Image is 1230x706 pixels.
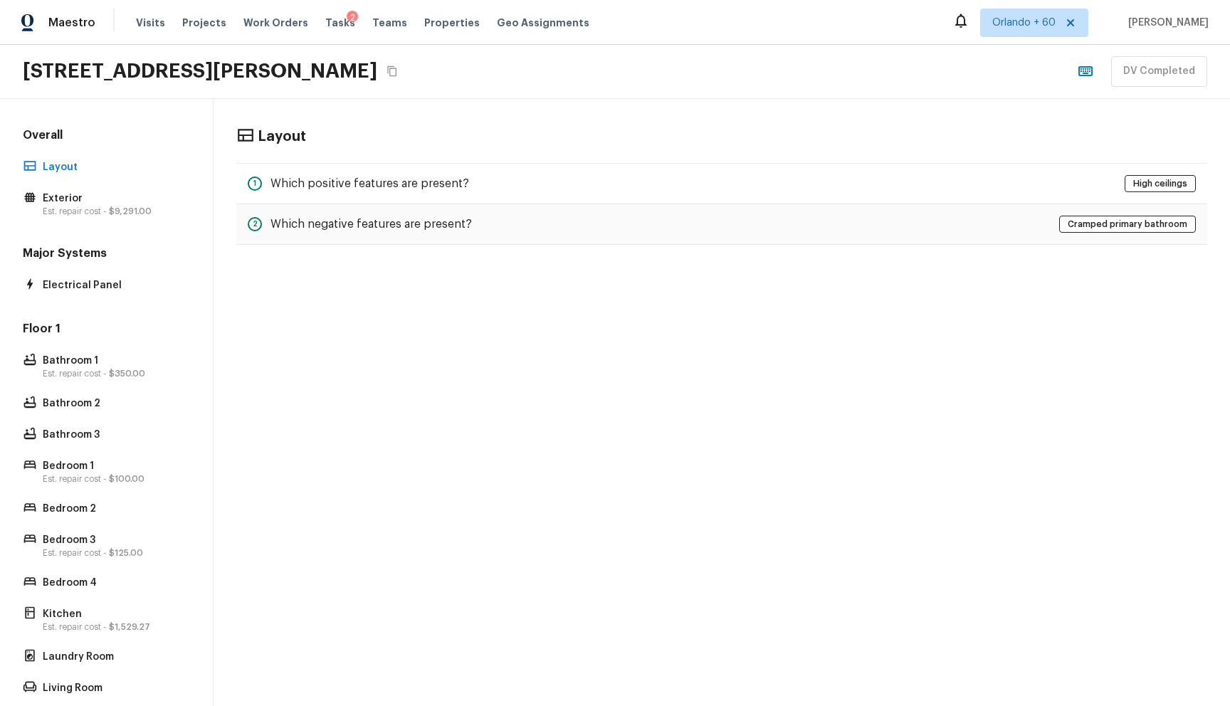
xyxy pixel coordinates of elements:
span: Work Orders [243,16,308,30]
p: Est. repair cost - [43,621,184,633]
h4: Layout [258,127,306,146]
p: Bathroom 2 [43,396,184,411]
div: 1 [248,176,262,191]
div: 2 [347,11,358,25]
span: Geo Assignments [497,16,589,30]
p: Living Room [43,681,184,695]
span: Projects [182,16,226,30]
span: High ceilings [1128,176,1192,191]
p: Laundry Room [43,650,184,664]
span: $1,529.27 [109,623,150,631]
span: Orlando + 60 [992,16,1056,30]
span: $125.00 [109,549,143,557]
p: Bathroom 3 [43,428,184,442]
span: Tasks [325,18,355,28]
span: Properties [424,16,480,30]
p: Est. repair cost - [43,473,184,485]
span: $9,291.00 [109,207,152,216]
span: $100.00 [109,475,144,483]
p: Est. repair cost - [43,368,184,379]
h5: Floor 1 [20,321,193,339]
span: Visits [136,16,165,30]
h5: Overall [20,127,193,146]
p: Bedroom 2 [43,502,184,516]
p: Est. repair cost - [43,547,184,559]
p: Exterior [43,191,184,206]
h5: Which positive features are present? [270,176,469,191]
span: Teams [372,16,407,30]
p: Layout [43,160,184,174]
p: Bedroom 4 [43,576,184,590]
p: Bathroom 1 [43,354,184,368]
div: 2 [248,217,262,231]
span: Maestro [48,16,95,30]
p: Electrical Panel [43,278,184,293]
button: Copy Address [383,62,401,80]
p: Kitchen [43,607,184,621]
span: [PERSON_NAME] [1123,16,1209,30]
h5: Which negative features are present? [270,216,472,232]
span: $350.00 [109,369,145,378]
h5: Major Systems [20,246,193,264]
p: Bedroom 1 [43,459,184,473]
h2: [STREET_ADDRESS][PERSON_NAME] [23,58,377,84]
p: Est. repair cost - [43,206,184,217]
p: Bedroom 3 [43,533,184,547]
span: Cramped primary bathroom [1063,217,1192,231]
